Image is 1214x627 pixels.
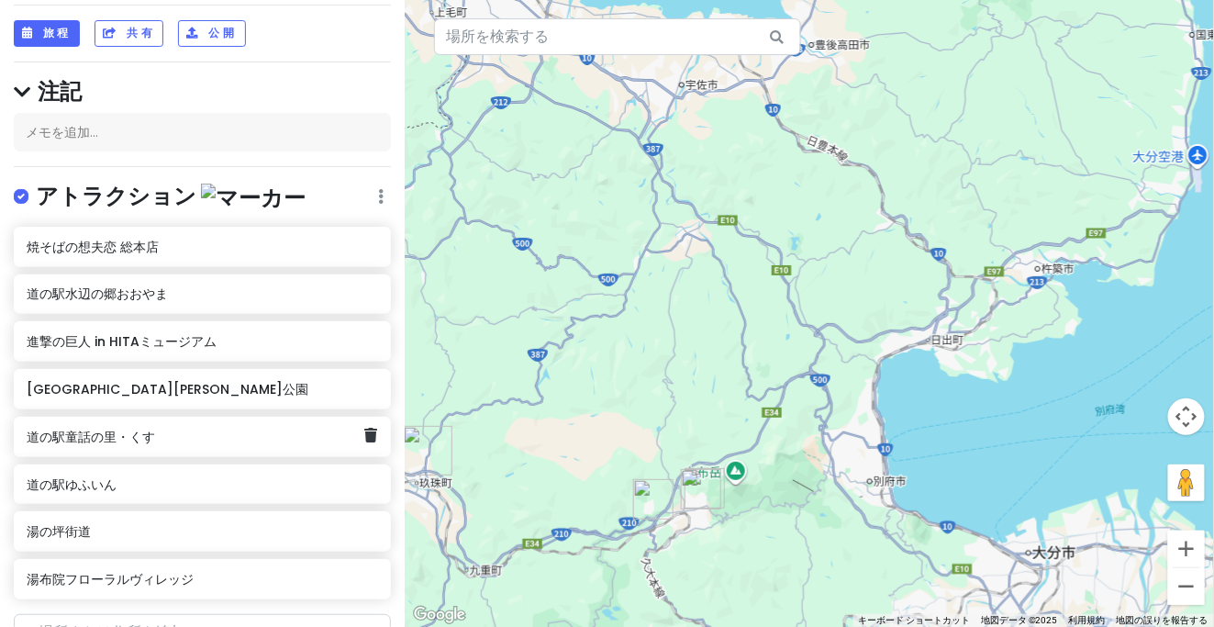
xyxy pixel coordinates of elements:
font: 公開 [208,26,237,41]
font: 道の駅水辺の郷おおやま [27,285,168,303]
font: メモを追加... [26,123,98,141]
font: 湯布院フローラルヴィレッジ [27,570,194,588]
font: 湯の坪街道 [27,522,91,541]
button: ズームイン [1168,531,1205,567]
button: 共有 [95,20,163,47]
a: Delete place [365,424,378,448]
div: 道の駅 童話の里·くす [403,426,452,476]
img: マーカー [201,184,306,212]
a: 地図の誤りを報告する [1117,615,1208,625]
font: 地図データ ©2025 [981,615,1058,625]
div: 湯布院フローラルヴィレッジ [685,468,725,509]
font: 道の駅ゆふいん [27,476,117,494]
font: 注記 [38,76,82,106]
font: 道の駅童話の里・くす [27,428,155,446]
button: ズームアウト [1168,568,1205,605]
a: 利用規約 [1069,615,1106,625]
button: 旅程 [14,20,80,47]
font: アトラクション [36,181,196,211]
a: Google マップでこの地域を開きます（新しいウィンドウが開きます） [409,603,470,627]
button: 地図のカメラ コントロール [1168,398,1205,435]
button: キーボード争奪 [858,614,970,627]
font: 共有 [127,26,155,41]
font: [GEOGRAPHIC_DATA][PERSON_NAME]公園 [27,380,308,398]
div: 道の駅 ゆふいん [633,479,674,520]
font: 焼そばの想夫恋 総本店 [27,238,159,256]
button: 地図上にペグマンを落として、ストリートビューを開きます [1168,465,1205,501]
img: グーグル [409,603,470,627]
button: 公開 [178,20,245,47]
div: 湯の坪街道 [681,469,721,509]
font: 旅程 [43,26,72,41]
input: 場所を検索する [434,18,801,55]
font: 進撃の巨人 in HITAミュージアム [27,332,217,351]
